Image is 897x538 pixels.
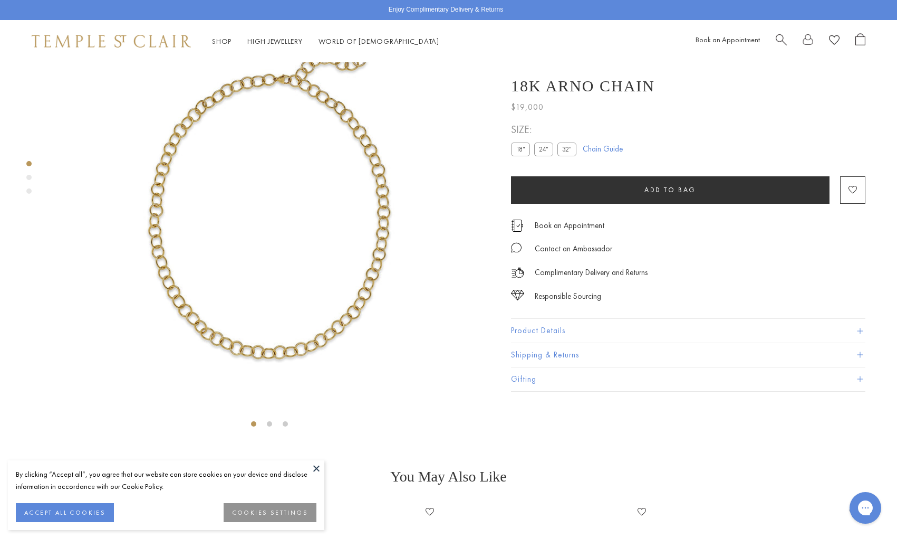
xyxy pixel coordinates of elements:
button: ACCEPT ALL COOKIES [16,503,114,522]
img: icon_sourcing.svg [511,290,524,300]
a: Open Shopping Bag [855,33,865,50]
button: COOKIES SETTINGS [224,503,316,522]
a: Book an Appointment [535,220,604,231]
label: 24" [534,143,553,156]
a: View Wishlist [829,33,840,50]
button: Shipping & Returns [511,343,865,367]
a: Search [776,33,787,50]
h3: You May Also Like [42,468,855,485]
span: Add to bag [644,185,696,194]
a: High JewelleryHigh Jewellery [247,36,303,46]
div: Product gallery navigation [26,158,32,202]
label: 32" [557,143,576,156]
img: icon_delivery.svg [511,266,524,279]
button: Product Details [511,319,865,343]
a: Book an Appointment [696,35,760,44]
span: SIZE: [511,121,581,138]
a: ShopShop [212,36,232,46]
div: Contact an Ambassador [535,242,612,256]
img: MessageIcon-01_2.svg [511,242,522,253]
label: 18" [511,143,530,156]
button: Gifting [511,367,865,391]
p: Complimentary Delivery and Returns [535,266,648,279]
iframe: Gorgias live chat messenger [844,488,886,527]
p: Enjoy Complimentary Delivery & Returns [389,5,503,15]
span: $19,000 [511,100,544,114]
h1: 18K Arno Chain [511,77,655,95]
div: By clicking “Accept all”, you agree that our website can store cookies on your device and disclos... [16,468,316,493]
nav: Main navigation [212,35,439,48]
a: Chain Guide [583,143,623,155]
div: Responsible Sourcing [535,290,601,303]
img: Temple St. Clair [32,35,191,48]
img: icon_appointment.svg [511,220,524,232]
a: World of [DEMOGRAPHIC_DATA]World of [DEMOGRAPHIC_DATA] [319,36,439,46]
button: Add to bag [511,176,830,204]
